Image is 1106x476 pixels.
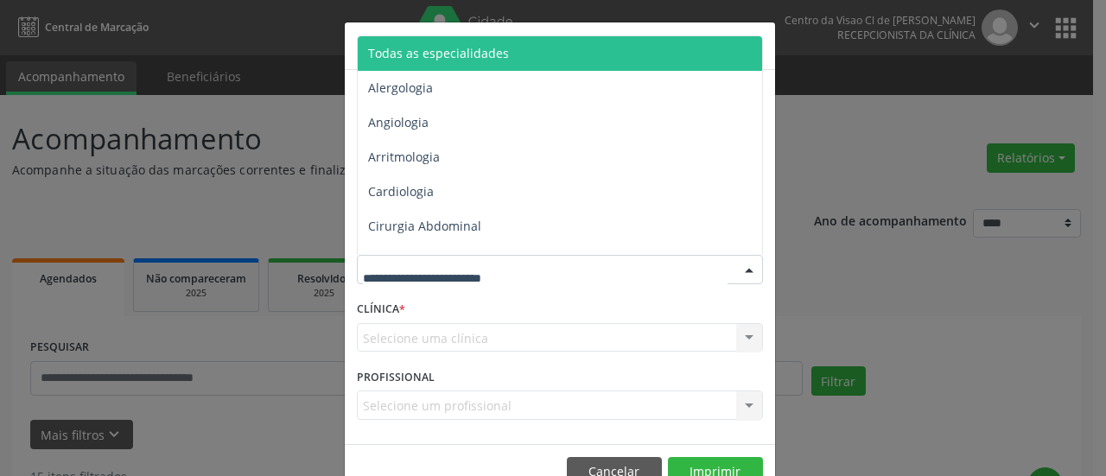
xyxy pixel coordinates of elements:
label: CLÍNICA [357,296,405,323]
label: PROFISSIONAL [357,364,435,390]
span: Todas as especialidades [368,45,509,61]
span: Cirurgia Abdominal [368,218,481,234]
span: Cardiologia [368,183,434,200]
h5: Relatório de agendamentos [357,35,555,57]
button: Close [741,22,775,65]
span: Cirurgia Bariatrica [368,252,474,269]
span: Alergologia [368,79,433,96]
span: Arritmologia [368,149,440,165]
span: Angiologia [368,114,429,130]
